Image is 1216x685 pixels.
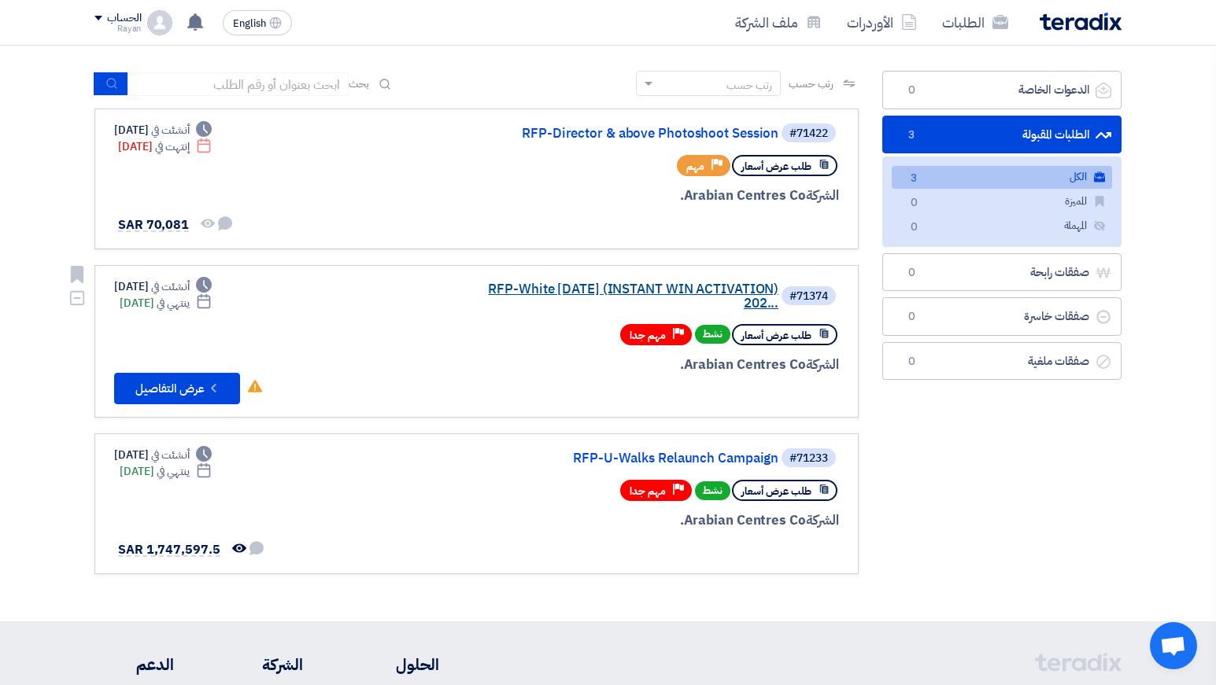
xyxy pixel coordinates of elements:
div: Rayan [94,24,141,33]
span: نشط [695,481,730,500]
span: الشركة [806,510,840,530]
a: الكل [892,166,1112,189]
span: أنشئت في [151,278,189,295]
div: رتب حسب [726,77,772,94]
span: SAR 70,081 [118,215,189,234]
span: ينتهي في [157,295,189,311]
span: بحث [349,75,369,92]
img: profile_test.png [147,10,172,35]
div: [DATE] [114,447,212,463]
div: #71233 [789,453,828,464]
span: مهم جدا [630,484,666,499]
span: أنشئت في [151,122,189,138]
span: 3 [904,171,923,187]
div: #71374 [789,291,828,302]
span: طلب عرض أسعار [741,484,811,499]
span: 0 [902,309,921,325]
a: صفقات خاسرة0 [882,297,1122,336]
div: [DATE] [114,278,212,295]
li: الحلول [350,653,439,676]
span: إنتهت في [155,138,189,155]
button: عرض التفاصيل [114,373,240,404]
span: English [233,18,266,29]
a: RFP-Director & above Photoshoot Session [464,127,778,141]
a: ملف الشركة [723,4,834,41]
span: 0 [902,265,921,281]
span: 0 [902,354,921,370]
a: المهملة [892,215,1112,238]
span: الشركة [806,186,840,205]
div: [DATE] [120,295,212,311]
span: مهم [686,159,704,174]
button: English [223,10,292,35]
a: الطلبات المقبولة3 [882,116,1122,154]
div: Arabian Centres Co. [460,355,839,375]
span: 0 [904,195,923,212]
a: الطلبات [930,4,1021,41]
div: Arabian Centres Co. [460,510,839,531]
span: SAR 1,747,597.5 [118,540,220,559]
img: Teradix logo [1040,13,1122,31]
div: الحساب [107,12,141,25]
li: الدعم [94,653,174,676]
a: صفقات رابحة0 [882,253,1122,292]
input: ابحث بعنوان أو رقم الطلب [128,72,349,96]
span: أنشئت في [151,447,189,463]
a: الأوردرات [834,4,930,41]
div: #71422 [789,128,828,139]
span: 0 [904,219,923,236]
div: [DATE] [114,122,212,138]
span: ينتهي في [157,463,189,480]
span: 0 [902,83,921,98]
div: Open chat [1150,622,1197,669]
a: المميزة [892,190,1112,213]
div: [DATE] [120,463,212,480]
li: الشركة [221,653,303,676]
span: طلب عرض أسعار [741,328,811,343]
a: صفقات ملغية0 [882,342,1122,381]
span: 3 [902,127,921,143]
span: رتب حسب [789,75,833,92]
div: [DATE] [118,138,212,155]
a: RFP-White [DATE] (INSTANT WIN ACTIVATION) 202... [464,282,778,311]
span: الشركة [806,355,840,374]
a: الدعوات الخاصة0 [882,71,1122,109]
span: نشط [695,325,730,344]
span: طلب عرض أسعار [741,159,811,174]
a: RFP-U-Walks Relaunch Campaign [464,451,778,466]
span: مهم جدا [630,328,666,343]
div: Arabian Centres Co. [460,186,839,206]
